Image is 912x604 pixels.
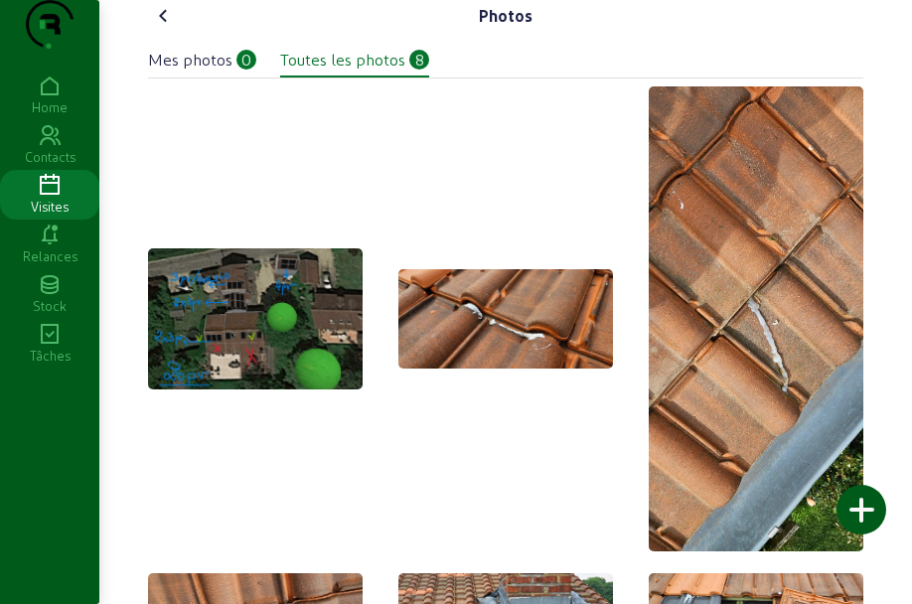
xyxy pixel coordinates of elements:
img: 78adbb9a-16db-4bba-a0cb-53ac8822104b_Capture%20d%E2%80%99%C3%A9cran%202025-07-23%20085337%20(1).png [148,248,363,389]
img: IMG-20240515-WA0001.jpg [398,269,613,369]
div: Toutes les photos [280,48,405,72]
div: Photos [479,4,532,28]
img: IMG-20240515-WA0003.jpg [649,86,863,551]
div: 8 [409,50,429,70]
div: 0 [236,50,256,70]
div: Mes photos [148,48,232,72]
